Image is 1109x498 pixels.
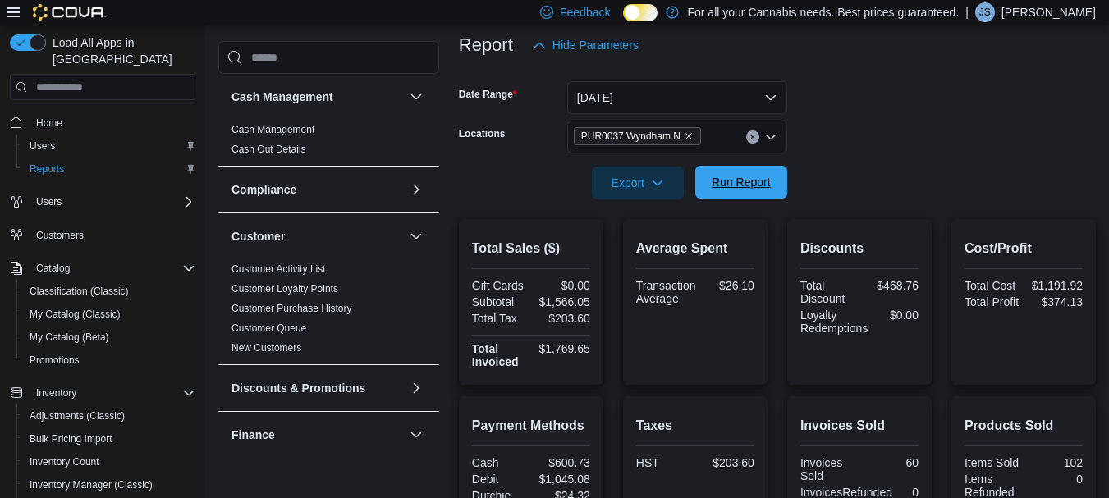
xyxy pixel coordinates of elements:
h2: Discounts [800,239,919,258]
a: Cash Management [231,124,314,135]
button: Cash Management [231,89,403,105]
span: Reports [30,162,64,176]
button: Reports [16,158,202,180]
button: Remove PUR0037 Wyndham N from selection in this group [684,131,694,141]
button: Hide Parameters [526,29,645,62]
button: Adjustments (Classic) [16,404,202,427]
strong: Total Invoiced [472,342,519,368]
div: $203.60 [699,456,754,469]
button: Inventory Manager (Classic) [16,473,202,496]
a: Cash Out Details [231,144,306,155]
div: Total Tax [472,312,528,325]
span: My Catalog (Beta) [23,327,195,347]
div: $1,769.65 [534,342,590,355]
span: Inventory Manager (Classic) [30,478,153,491]
h3: Discounts & Promotions [231,380,365,396]
span: Bulk Pricing Import [23,429,195,449]
input: Dark Mode [623,4,658,21]
span: Export [602,167,674,199]
div: $0.00 [874,308,919,322]
a: Customer Activity List [231,263,326,275]
button: Compliance [406,180,426,199]
span: Inventory Count [30,455,99,468]
p: For all your Cannabis needs. Best prices guaranteed. [687,2,959,22]
button: Export [592,167,684,199]
div: 102 [1027,456,1083,469]
div: Jay Stewart [975,2,995,22]
button: Users [16,135,202,158]
h2: Cost/Profit [965,239,1083,258]
button: Run Report [695,166,787,199]
div: $374.13 [1027,295,1083,308]
div: HST [636,456,692,469]
a: Customers [30,226,90,245]
div: $1,566.05 [534,295,590,308]
h3: Report [459,35,513,55]
h3: Compliance [231,181,296,198]
div: Debit [472,473,528,486]
a: Classification (Classic) [23,281,135,301]
span: Users [36,195,62,208]
a: My Catalog (Classic) [23,304,127,324]
button: Clear input [746,130,759,144]
span: Load All Apps in [GEOGRAPHIC_DATA] [46,34,195,67]
button: Finance [406,425,426,445]
button: [DATE] [567,81,787,114]
button: Inventory Count [16,450,202,473]
h2: Payment Methods [472,416,590,436]
span: Users [30,139,55,153]
div: 60 [863,456,919,469]
button: Customer [231,228,403,244]
span: JS [979,2,991,22]
div: $600.73 [534,456,590,469]
div: $26.10 [702,279,754,292]
span: Home [36,117,62,130]
button: Promotions [16,349,202,372]
button: Customers [3,223,202,247]
span: My Catalog (Beta) [30,331,109,344]
span: Promotions [30,354,80,367]
a: Bulk Pricing Import [23,429,119,449]
span: Classification (Classic) [23,281,195,301]
span: Customers [30,225,195,245]
div: Invoices Sold [800,456,856,482]
span: Adjustments (Classic) [23,406,195,426]
div: Total Cost [965,279,1020,292]
span: Customers [36,229,84,242]
span: Reports [23,159,195,179]
a: New Customers [231,342,301,354]
a: Customer Purchase History [231,303,352,314]
span: Inventory [36,386,76,400]
span: My Catalog (Classic) [30,308,121,321]
span: Customer Purchase History [231,302,352,315]
button: Discounts & Promotions [231,380,403,396]
span: New Customers [231,341,301,354]
div: Gift Cards [472,279,528,292]
span: Inventory Manager (Classic) [23,475,195,495]
h2: Average Spent [636,239,754,258]
div: Items Sold [965,456,1020,469]
span: Customer Loyalty Points [231,282,338,295]
p: | [965,2,969,22]
div: $203.60 [534,312,590,325]
button: Bulk Pricing Import [16,427,202,450]
p: [PERSON_NAME] [1001,2,1096,22]
h2: Invoices Sold [800,416,919,436]
button: My Catalog (Classic) [16,303,202,326]
span: Feedback [560,4,610,21]
span: Users [30,192,195,212]
div: Total Profit [965,295,1020,308]
a: Customer Queue [231,322,306,334]
span: PUR0037 Wyndham N [574,127,701,145]
a: Inventory Manager (Classic) [23,475,159,495]
button: Finance [231,427,403,443]
span: Inventory [30,383,195,403]
span: Catalog [30,258,195,278]
h2: Products Sold [965,416,1083,436]
div: Customer [218,259,439,364]
button: Home [3,110,202,134]
span: Dark Mode [623,21,624,22]
button: Inventory [3,381,202,404]
button: Customer [406,226,426,246]
span: PUR0037 Wyndham N [581,128,681,144]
